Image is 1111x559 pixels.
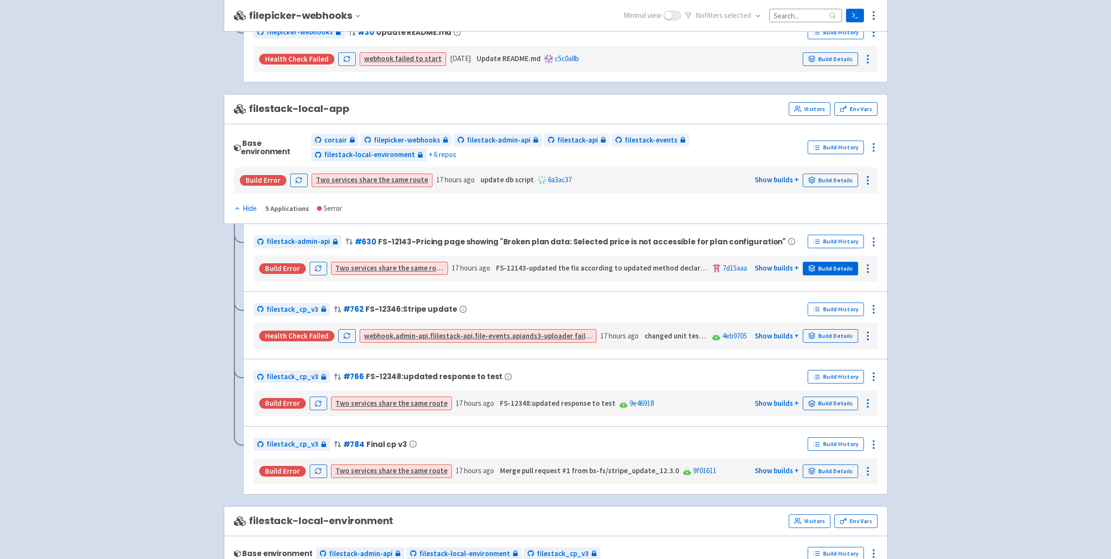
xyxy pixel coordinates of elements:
[477,54,541,63] strong: Update README.md
[361,134,452,147] a: filepicker-webhooks
[266,371,318,383] span: filestack_cp_v3
[259,331,334,341] div: Health check failed
[724,11,751,20] span: selected
[803,52,858,66] a: Build Details
[234,549,313,558] div: Base environment
[808,235,864,248] a: Build History
[234,515,394,527] span: filestack-local-environment
[324,149,415,160] span: filestack-local-environment
[378,238,786,246] span: FS-12143-Pricing page showing "Broken plan data: Selected price is not accessible for plan config...
[548,175,572,184] a: 6a3ac37
[266,439,318,450] span: filestack_cp_v3
[755,263,799,272] a: Show builds +
[500,399,615,408] strong: FS-12348:updated response to test
[311,148,427,161] a: filestack-local-environment
[452,263,490,272] time: 17 hours ago
[343,304,364,314] a: #762
[253,370,330,383] a: filestack_cp_v3
[467,135,531,146] span: filestack-admin-api
[624,10,662,21] span: Minimal view
[266,304,318,315] span: filestack_cp_v3
[456,466,494,475] time: 17 hours ago
[234,103,349,114] span: filestack-local-app
[755,175,799,184] a: Show builds +
[450,54,471,63] time: [DATE]
[612,134,689,147] a: filestack-events
[789,514,830,528] a: Visitors
[343,439,365,449] a: #784
[266,236,330,247] span: filestack-admin-api
[335,466,448,475] a: Two services share the same route
[259,263,306,274] div: Build Error
[834,102,877,116] a: Env Vars
[358,27,375,37] a: #30
[808,370,864,383] a: Build History
[253,438,330,451] a: filestack_cp_v3
[534,331,573,340] strong: s3-uploader
[324,135,347,146] span: corsair
[808,303,864,316] a: Build History
[249,10,365,21] button: filepicker-webhooks
[496,263,718,272] strong: FS-12143-updated the fix according to updated method declaration
[481,175,534,184] strong: update db script
[266,27,333,38] span: filepicker-webhooks
[625,135,678,146] span: filestack-events
[335,399,448,408] a: Two services share the same route
[808,141,864,154] a: Build History
[454,134,542,147] a: filestack-admin-api
[722,331,747,340] a: 4eb9705
[512,331,522,340] strong: api
[834,514,877,528] a: Env Vars
[696,10,751,21] span: No filter s
[803,262,858,275] a: Build Details
[376,28,451,36] span: Update README.md
[645,331,722,340] strong: changed unit test cases
[500,466,679,475] strong: Merge pull request #1 from bs-fs/stripe_update_12.3.0
[430,331,473,340] strong: flilestack-api
[755,466,799,475] a: Show builds +
[723,263,747,272] a: 7d15aaa
[253,235,342,248] a: filestack-admin-api
[253,26,345,39] a: filepicker-webhooks
[557,135,598,146] span: filestack-api
[355,237,377,247] a: #630
[846,9,864,22] a: Terminal
[803,329,858,343] a: Build Details
[808,437,864,451] a: Build History
[311,134,359,147] a: corsair
[316,175,428,184] a: Two services share the same route
[343,371,365,382] a: #766
[544,134,610,147] a: filestack-api
[364,331,394,340] strong: webhook
[234,139,308,156] div: Base environment
[364,54,442,63] a: webhook failed to start
[364,331,621,340] a: webhook,admin-api,flilestack-api,file-events,apiands3-uploader failed to start
[803,397,858,410] a: Build Details
[808,26,864,39] a: Build History
[456,399,494,408] time: 17 hours ago
[600,331,639,340] time: 17 hours ago
[396,331,428,340] strong: admin-api
[803,464,858,478] a: Build Details
[789,102,830,116] a: Visitors
[335,263,448,272] a: Two services share the same route
[693,466,716,475] a: 9f01611
[630,399,654,408] a: 9e46918
[436,175,475,184] time: 17 hours ago
[366,440,407,448] span: Final cp v3
[365,305,457,313] span: FS-12346:Stripe update
[317,203,342,214] div: 5 error
[364,54,394,63] strong: webhook
[555,54,579,63] a: c5c0a8b
[374,135,440,146] span: filepicker-webhooks
[475,331,510,340] strong: file-events
[259,466,306,477] div: Build Error
[234,203,257,214] div: Hide
[769,9,842,22] input: Search...
[803,174,858,187] a: Build Details
[259,54,334,64] div: Health check failed
[253,303,330,316] a: filestack_cp_v3
[234,203,258,214] button: Hide
[240,175,286,186] div: Build Error
[265,203,309,214] div: 5 Applications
